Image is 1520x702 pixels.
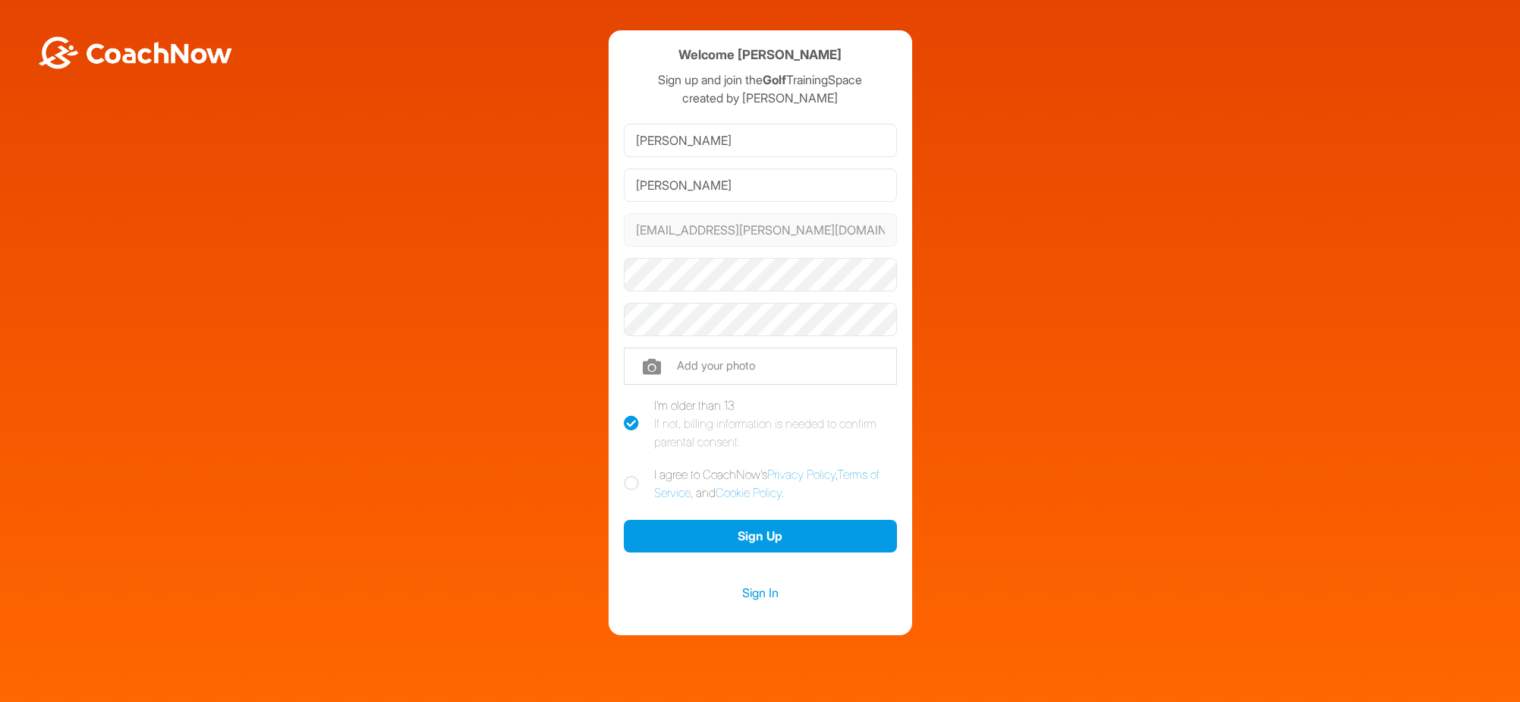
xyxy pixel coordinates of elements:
strong: Golf [763,72,786,87]
a: Cookie Policy [716,485,782,500]
input: Email [624,213,897,247]
img: BwLJSsUCoWCh5upNqxVrqldRgqLPVwmV24tXu5FoVAoFEpwwqQ3VIfuoInZCoVCoTD4vwADAC3ZFMkVEQFDAAAAAElFTkSuQmCC [36,36,234,69]
a: Terms of Service [654,467,880,500]
p: created by [PERSON_NAME] [624,89,897,107]
label: I agree to CoachNow's , , and . [624,465,897,502]
p: Sign up and join the TrainingSpace [624,71,897,89]
div: I'm older than 13 [654,396,897,451]
h4: Welcome [PERSON_NAME] [678,46,842,65]
input: First Name [624,124,897,157]
a: Privacy Policy [767,467,836,482]
a: Sign In [624,583,897,603]
div: If not, billing information is needed to confirm parental consent. [654,414,897,451]
input: Last Name [624,168,897,202]
button: Sign Up [624,520,897,552]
